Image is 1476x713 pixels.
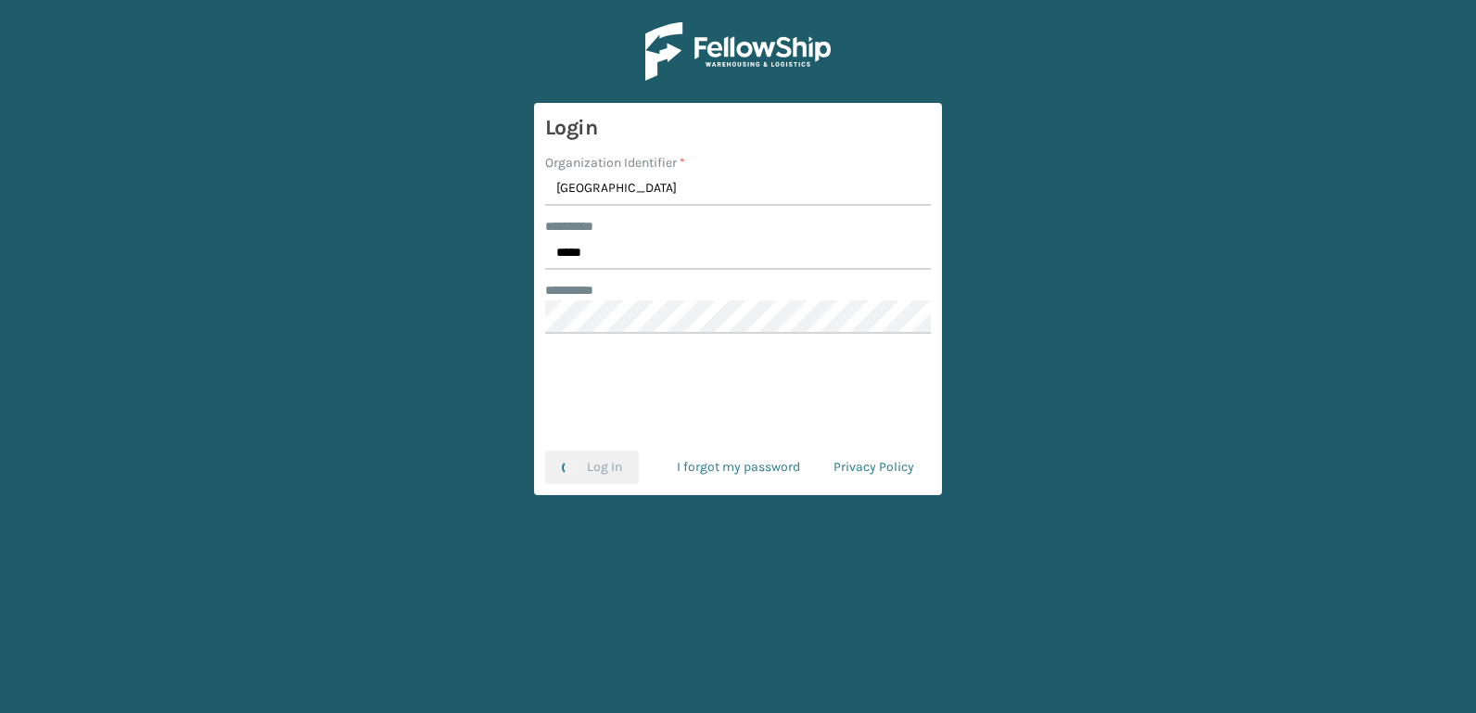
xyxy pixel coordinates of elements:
[545,153,685,172] label: Organization Identifier
[645,22,831,81] img: Logo
[597,356,879,428] iframe: reCAPTCHA
[660,451,817,484] a: I forgot my password
[545,451,639,484] button: Log In
[817,451,931,484] a: Privacy Policy
[545,114,931,142] h3: Login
